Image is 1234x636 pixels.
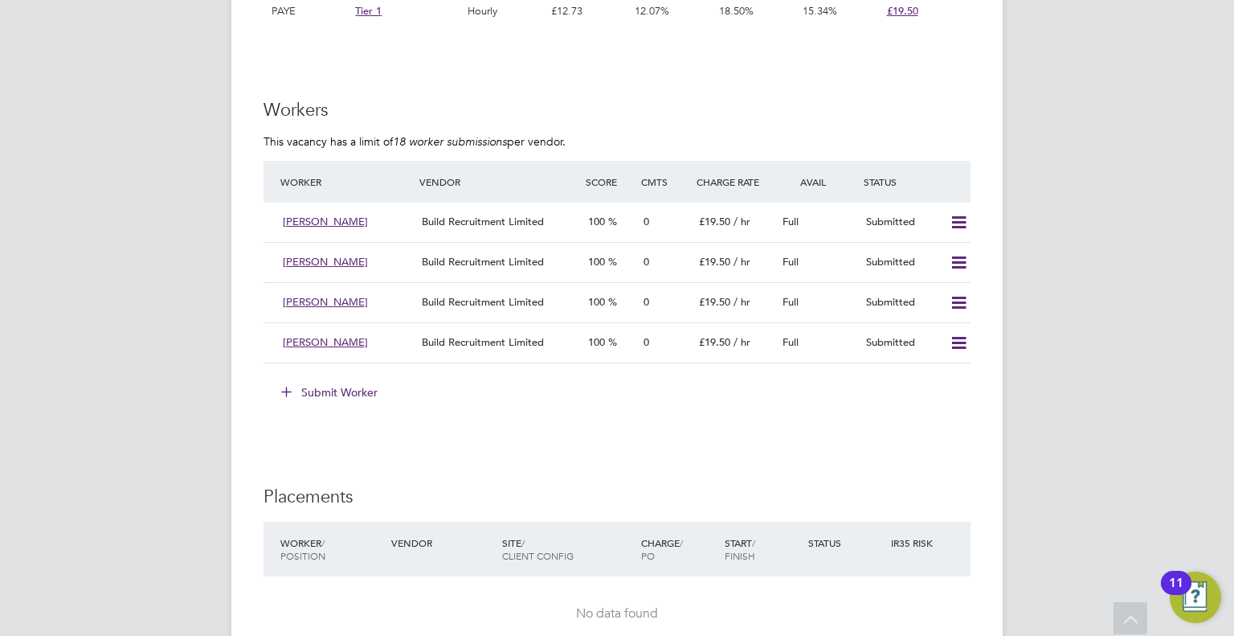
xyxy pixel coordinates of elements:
[733,335,750,349] span: / hr
[725,536,755,562] span: / Finish
[860,249,943,276] div: Submitted
[733,215,750,228] span: / hr
[270,380,390,405] button: Submit Worker
[641,536,683,562] span: / PO
[887,528,942,557] div: IR35 Risk
[283,215,368,228] span: [PERSON_NAME]
[283,295,368,309] span: [PERSON_NAME]
[393,134,507,149] em: 18 worker submissions
[721,528,804,570] div: Start
[637,167,693,196] div: Cmts
[276,528,387,570] div: Worker
[276,167,415,196] div: Worker
[283,255,368,269] span: [PERSON_NAME]
[582,167,637,196] div: Score
[860,209,943,236] div: Submitted
[733,255,750,269] span: / hr
[422,255,544,269] span: Build Recruitment Limited
[1169,583,1183,604] div: 11
[355,4,382,18] span: Tier 1
[644,295,649,309] span: 0
[782,335,799,349] span: Full
[280,536,325,562] span: / Position
[782,295,799,309] span: Full
[699,215,730,228] span: £19.50
[498,528,637,570] div: Site
[415,167,582,196] div: Vendor
[782,215,799,228] span: Full
[699,255,730,269] span: £19.50
[422,335,544,349] span: Build Recruitment Limited
[699,295,730,309] span: £19.50
[860,289,943,316] div: Submitted
[588,295,605,309] span: 100
[264,134,970,149] p: This vacancy has a limit of per vendor.
[422,295,544,309] span: Build Recruitment Limited
[693,167,776,196] div: Charge Rate
[387,528,498,557] div: Vendor
[635,4,669,18] span: 12.07%
[502,536,574,562] span: / Client Config
[1170,572,1221,623] button: Open Resource Center, 11 new notifications
[860,330,943,356] div: Submitted
[644,335,649,349] span: 0
[804,528,888,557] div: Status
[588,215,605,228] span: 100
[280,605,954,622] div: No data found
[776,167,860,196] div: Avail
[699,335,730,349] span: £19.50
[782,255,799,269] span: Full
[264,99,970,122] h3: Workers
[803,4,837,18] span: 15.34%
[887,4,918,18] span: £19.50
[860,167,970,196] div: Status
[719,4,754,18] span: 18.50%
[422,215,544,228] span: Build Recruitment Limited
[644,255,649,269] span: 0
[637,528,721,570] div: Charge
[733,295,750,309] span: / hr
[588,255,605,269] span: 100
[264,486,970,509] h3: Placements
[644,215,649,228] span: 0
[283,335,368,349] span: [PERSON_NAME]
[588,335,605,349] span: 100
